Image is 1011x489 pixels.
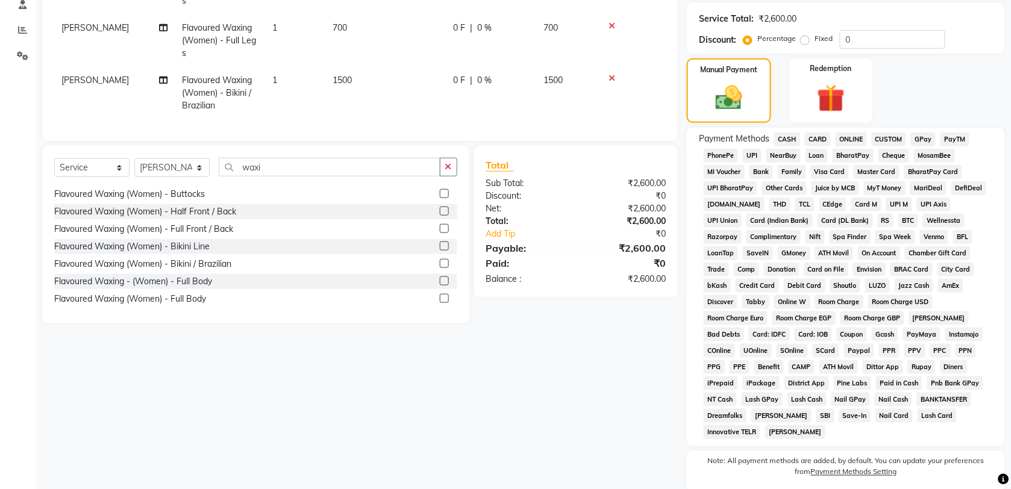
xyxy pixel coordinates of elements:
[743,246,773,260] span: SaveIN
[908,360,936,374] span: Rupay
[704,198,765,211] span: [DOMAIN_NAME]
[751,409,812,423] span: [PERSON_NAME]
[839,409,871,423] span: Save-In
[750,165,773,179] span: Bank
[54,240,210,253] div: Flavoured Waxing (Women) - Bikini Line
[956,344,977,358] span: PPN
[953,230,972,244] span: BFL
[477,202,576,215] div: Net:
[699,132,769,145] span: Payment Methods
[920,230,948,244] span: Venmo
[904,344,925,358] span: PPV
[704,376,738,390] span: iPrepaid
[865,279,890,293] span: LUZO
[704,328,744,341] span: Bad Debts
[333,75,352,86] span: 1500
[704,181,757,195] span: UPI BharatPay
[898,214,918,228] span: BTC
[844,344,874,358] span: Paypal
[777,344,808,358] span: SOnline
[937,263,974,276] span: City Card
[917,393,971,406] span: BANKTANSFER
[576,256,675,270] div: ₹0
[868,295,933,309] span: Room Charge USD
[477,177,576,190] div: Sub Total:
[911,132,936,146] span: GPay
[834,376,872,390] span: Pine Labs
[903,328,941,341] span: PayMaya
[219,158,440,176] input: Search or Scan
[61,75,129,86] span: [PERSON_NAME]
[736,279,779,293] span: Credit Card
[918,409,957,423] span: Lash Card
[815,295,864,309] span: Room Charge
[806,149,828,163] span: Loan
[182,22,256,58] span: Flavoured Waxing (Women) - Full Legs
[749,328,790,341] span: Card: IDFC
[61,22,129,33] span: [PERSON_NAME]
[576,241,675,255] div: ₹2,600.00
[878,149,909,163] span: Cheque
[477,190,576,202] div: Discount:
[486,159,514,172] span: Total
[864,181,906,195] span: MyT Money
[700,64,758,75] label: Manual Payment
[576,273,675,285] div: ₹2,600.00
[819,198,847,211] span: CEdge
[784,376,829,390] span: District App
[851,198,881,211] span: Card M
[772,311,836,325] span: Room Charge EGP
[879,344,900,358] span: PPR
[543,22,558,33] span: 700
[831,393,871,406] span: Nail GPay
[762,181,807,195] span: Other Cards
[272,75,277,86] span: 1
[910,181,947,195] span: MariDeal
[917,198,951,211] span: UPI Axis
[816,409,834,423] span: SBI
[863,360,903,374] span: Dittor App
[872,328,898,341] span: Gcash
[704,344,735,358] span: COnline
[811,165,850,179] span: Visa Card
[909,311,969,325] span: [PERSON_NAME]
[805,132,831,146] span: CARD
[699,456,993,482] label: Note: All payment methods are added, by default. You can update your preferences from
[54,293,206,305] div: Flavoured Waxing (Women) - Full Body
[941,132,969,146] span: PayTM
[470,22,472,34] span: |
[895,279,933,293] span: Jazz Cash
[576,177,675,190] div: ₹2,600.00
[941,360,968,374] span: Diners
[815,246,854,260] span: ATH Movil
[806,230,825,244] span: Nift
[477,241,576,255] div: Payable:
[543,75,563,86] span: 1500
[930,344,951,358] span: PPC
[704,409,747,423] span: Dreamfolks
[905,246,971,260] span: Chamber Gift Card
[774,132,800,146] span: CASH
[333,22,347,33] span: 700
[54,258,231,270] div: Flavoured Waxing (Women) - Bikini / Brazilian
[837,328,868,341] span: Coupon
[833,149,874,163] span: BharatPay
[836,132,867,146] span: ONLINE
[453,22,465,34] span: 0 F
[787,393,827,406] span: Lash Cash
[707,83,751,113] img: _cash.svg
[875,230,915,244] span: Spa Week
[769,198,790,211] span: THD
[743,149,762,163] span: UPI
[182,75,252,111] span: Flavoured Waxing (Women) - Bikini / Brazilian
[704,214,742,228] span: UPI Union
[778,165,806,179] span: Family
[858,246,900,260] span: On Account
[477,228,593,240] a: Add Tip
[704,149,738,163] span: PhonePe
[740,344,772,358] span: UOnline
[872,132,907,146] span: CUSTOM
[812,181,859,195] span: Juice by MCB
[743,376,780,390] span: iPackage
[477,215,576,228] div: Total:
